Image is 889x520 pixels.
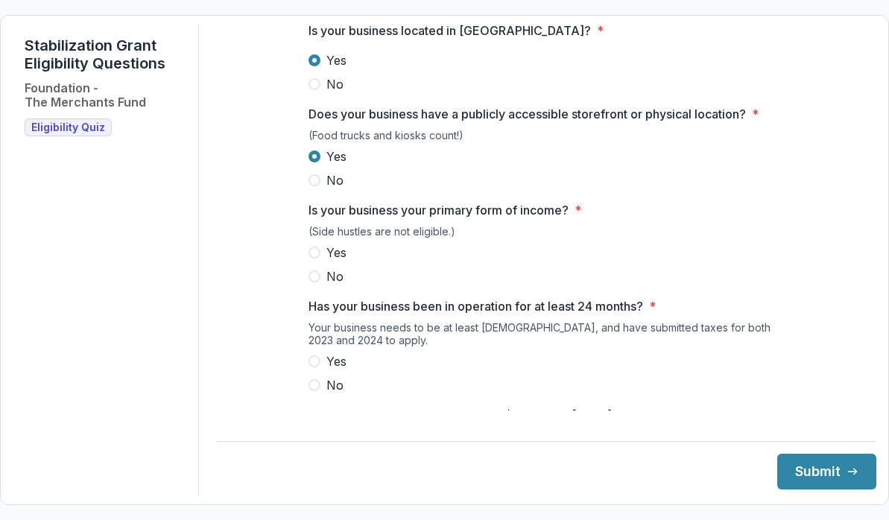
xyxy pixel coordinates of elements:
[326,352,347,370] span: Yes
[326,267,344,285] span: No
[326,376,344,394] span: No
[25,37,186,72] h1: Stabilization Grant Eligibility Questions
[309,105,746,123] p: Does your business have a publicly accessible storefront or physical location?
[309,321,785,352] div: Your business needs to be at least [DEMOGRAPHIC_DATA], and have submitted taxes for both 2023 and...
[309,406,618,424] p: Did your business make more than $50,000 in [DATE]?
[309,225,785,244] div: (Side hustles are not eligible.)
[309,129,785,148] div: (Food trucks and kiosks count!)
[309,201,569,219] p: Is your business your primary form of income?
[309,297,643,315] p: Has your business been in operation for at least 24 months?
[25,81,146,110] h2: Foundation - The Merchants Fund
[31,121,105,134] span: Eligibility Quiz
[326,75,344,93] span: No
[326,51,347,69] span: Yes
[309,22,591,39] p: Is your business located in [GEOGRAPHIC_DATA]?
[326,148,347,165] span: Yes
[326,171,344,189] span: No
[777,454,876,489] button: Submit
[326,244,347,261] span: Yes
